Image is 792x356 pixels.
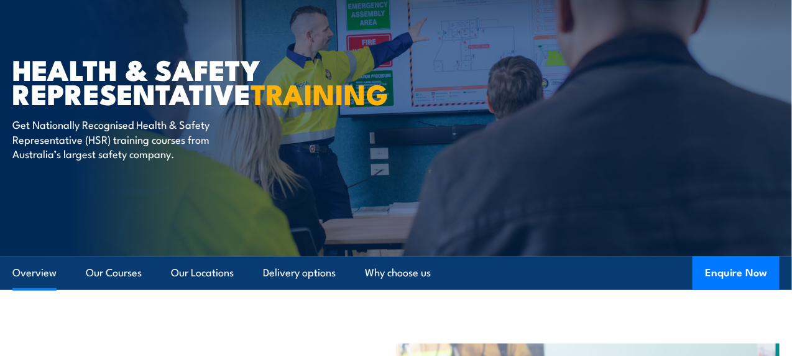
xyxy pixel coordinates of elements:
[12,256,57,289] a: Overview
[12,57,320,105] h1: Health & Safety Representative
[171,256,234,289] a: Our Locations
[693,256,780,290] button: Enquire Now
[251,72,389,115] strong: TRAINING
[86,256,142,289] a: Our Courses
[263,256,336,289] a: Delivery options
[12,117,239,161] p: Get Nationally Recognised Health & Safety Representative (HSR) training courses from Australia’s ...
[365,256,431,289] a: Why choose us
